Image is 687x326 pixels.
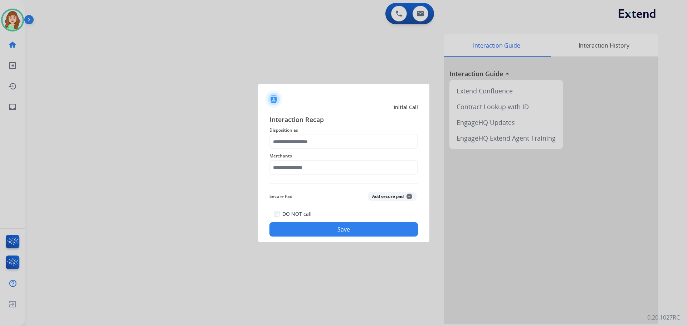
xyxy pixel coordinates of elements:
p: 0.20.1027RC [647,313,680,322]
label: DO NOT call [282,210,312,218]
button: Add secure pad+ [368,192,416,201]
span: Secure Pad [269,192,292,201]
img: contactIcon [265,91,282,108]
span: + [406,194,412,199]
img: contact-recap-line.svg [269,183,418,184]
span: Initial Call [394,104,418,111]
span: Merchants [269,152,418,160]
span: Interaction Recap [269,115,418,126]
span: Disposition as [269,126,418,135]
button: Save [269,222,418,237]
